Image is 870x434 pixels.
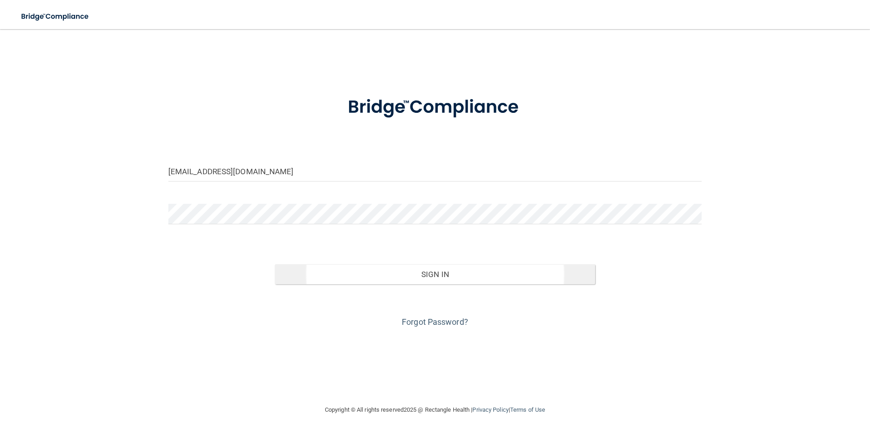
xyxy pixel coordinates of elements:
[510,406,545,413] a: Terms of Use
[168,161,702,182] input: Email
[275,264,595,284] button: Sign In
[329,84,541,131] img: bridge_compliance_login_screen.278c3ca4.svg
[269,395,601,424] div: Copyright © All rights reserved 2025 @ Rectangle Health | |
[14,7,97,26] img: bridge_compliance_login_screen.278c3ca4.svg
[472,406,508,413] a: Privacy Policy
[402,317,468,327] a: Forgot Password?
